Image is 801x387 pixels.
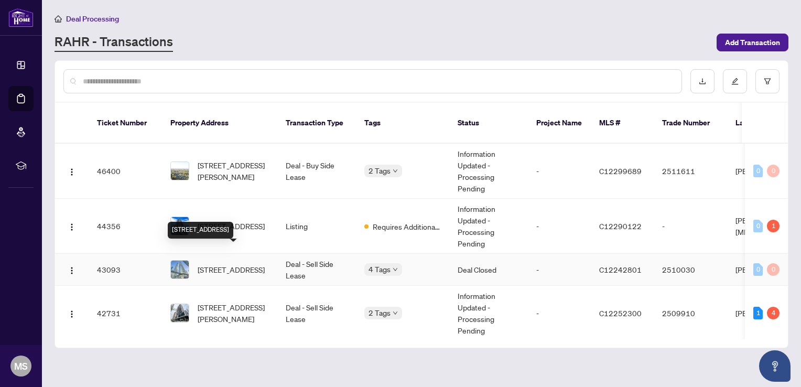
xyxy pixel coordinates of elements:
div: 0 [753,263,763,276]
th: MLS # [591,103,654,144]
td: 2510030 [654,254,727,286]
td: Information Updated - Processing Pending [449,144,528,199]
img: Logo [68,168,76,176]
div: 0 [753,165,763,177]
button: Logo [63,218,80,234]
span: 2 Tags [369,165,391,177]
div: [STREET_ADDRESS] [168,222,233,239]
span: down [393,168,398,174]
img: Logo [68,310,76,318]
th: Transaction Type [277,103,356,144]
th: Status [449,103,528,144]
td: 43093 [89,254,162,286]
th: Trade Number [654,103,727,144]
span: C12242801 [599,265,642,274]
span: home [55,15,62,23]
th: Property Address [162,103,277,144]
td: Listing [277,199,356,254]
span: edit [731,78,739,85]
td: Deal - Sell Side Lease [277,254,356,286]
td: 42731 [89,286,162,341]
img: Logo [68,223,76,231]
img: thumbnail-img [171,304,189,322]
button: Logo [63,163,80,179]
button: Open asap [759,350,791,382]
button: edit [723,69,747,93]
span: [STREET_ADDRESS][PERSON_NAME] [198,159,269,182]
span: down [393,310,398,316]
button: Logo [63,305,80,321]
button: Logo [63,261,80,278]
img: thumbnail-img [171,162,189,180]
td: - [528,199,591,254]
span: [STREET_ADDRESS] [198,264,265,275]
td: - [528,254,591,286]
div: 4 [767,307,780,319]
td: - [654,199,727,254]
th: Tags [356,103,449,144]
th: Ticket Number [89,103,162,144]
div: 1 [767,220,780,232]
a: RAHR - Transactions [55,33,173,52]
div: 0 [767,263,780,276]
button: download [690,69,715,93]
span: download [699,78,706,85]
button: Add Transaction [717,34,788,51]
td: Deal - Sell Side Lease [277,286,356,341]
span: [STREET_ADDRESS][PERSON_NAME] [198,302,269,325]
span: 2 Tags [369,307,391,319]
div: 0 [753,220,763,232]
td: Deal - Buy Side Lease [277,144,356,199]
span: [STREET_ADDRESS] [198,220,265,232]
div: 0 [767,165,780,177]
td: Deal Closed [449,254,528,286]
span: C12299689 [599,166,642,176]
img: Logo [68,266,76,275]
th: Project Name [528,103,591,144]
img: logo [8,8,34,27]
td: - [528,144,591,199]
img: thumbnail-img [171,217,189,235]
button: filter [755,69,780,93]
td: 44356 [89,199,162,254]
img: thumbnail-img [171,261,189,278]
span: MS [14,359,28,373]
span: C12252300 [599,308,642,318]
td: Information Updated - Processing Pending [449,199,528,254]
span: down [393,267,398,272]
td: 2509910 [654,286,727,341]
td: 46400 [89,144,162,199]
span: C12290122 [599,221,642,231]
td: Information Updated - Processing Pending [449,286,528,341]
span: Add Transaction [725,34,780,51]
span: 4 Tags [369,263,391,275]
td: - [528,286,591,341]
span: Deal Processing [66,14,119,24]
span: Requires Additional Docs [373,221,441,232]
span: filter [764,78,771,85]
td: 2511611 [654,144,727,199]
div: 1 [753,307,763,319]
